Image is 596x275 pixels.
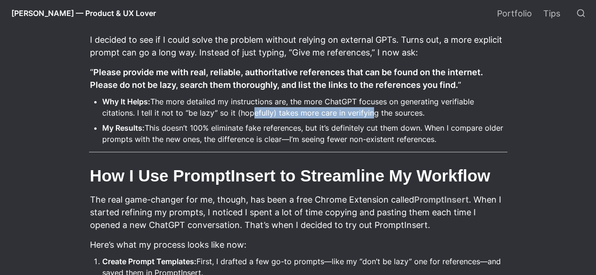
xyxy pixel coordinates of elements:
p: The real game-changer for me, though, has been a free Chrome Extension called . When I started re... [89,192,507,233]
strong: Create Prompt Templates: [102,257,196,266]
strong: Please provide me with real, reliable, authoritative references that can be found on the internet... [90,67,485,90]
li: The more detailed my instructions are, the more ChatGPT focuses on generating verifiable citation... [102,94,507,120]
span: [PERSON_NAME] — Product & UX Lover [11,8,156,18]
strong: My Results: [102,123,145,133]
li: This doesn’t 100% eliminate fake references, but it’s definitely cut them down. When I compare ol... [102,121,507,146]
p: I decided to see if I could solve the problem without relying on external GPTs. Turns out, a more... [89,32,507,60]
h2: How I Use PromptInsert to Streamline My Workflow [89,164,507,188]
strong: Why It Helps: [102,97,150,106]
p: “ ” [89,64,507,93]
a: PromptInsert [414,195,469,204]
p: Here’s what my process looks like now: [89,237,507,252]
